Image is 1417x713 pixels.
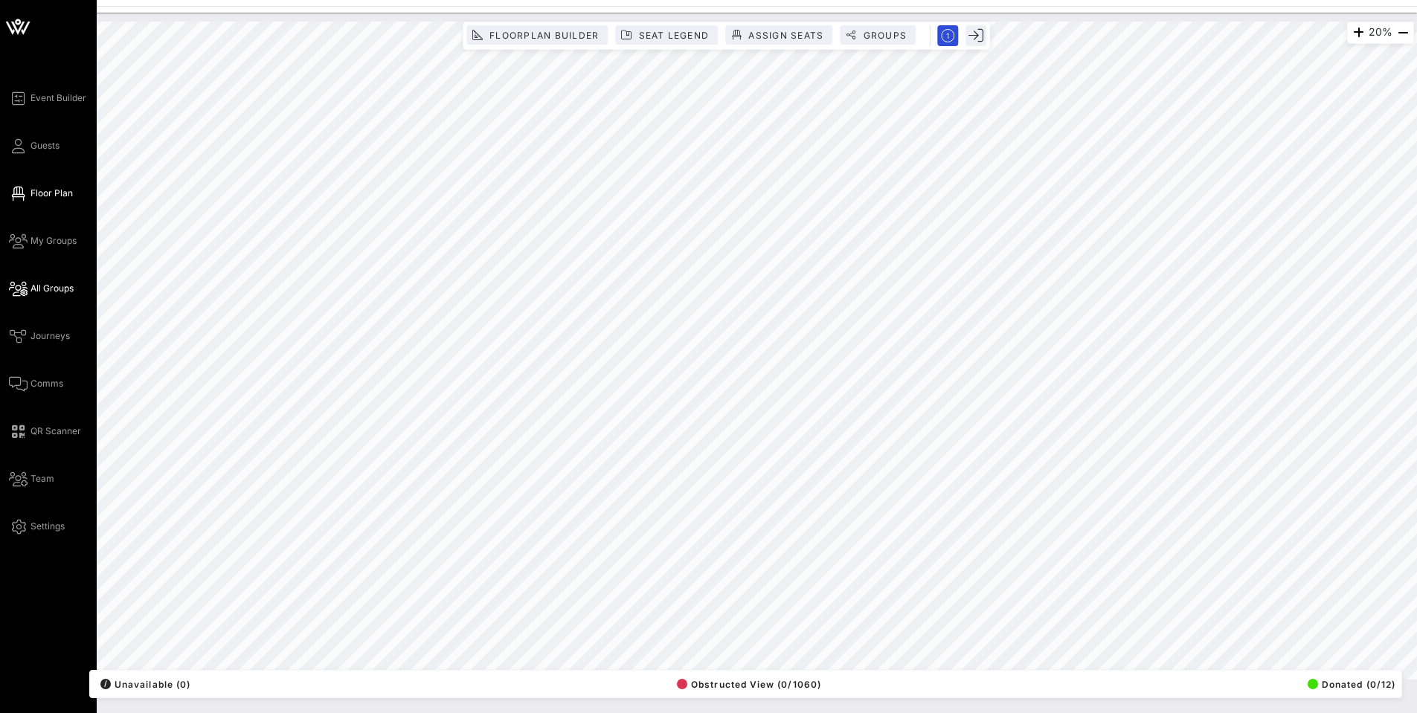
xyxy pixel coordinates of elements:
div: / [100,679,111,689]
button: Floorplan Builder [466,25,608,45]
span: Assign Seats [748,30,823,41]
span: Journeys [30,329,70,343]
button: Groups [840,25,916,45]
span: Floorplan Builder [489,30,599,41]
span: Settings [30,520,65,533]
span: Comms [30,377,63,390]
span: My Groups [30,234,77,248]
button: Obstructed View (0/1060) [672,674,821,694]
span: Team [30,472,54,485]
a: Settings [9,517,65,535]
span: Unavailable (0) [100,679,190,690]
a: My Groups [9,232,77,250]
span: Obstructed View (0/1060) [677,679,821,690]
span: QR Scanner [30,425,81,438]
a: Event Builder [9,89,86,107]
a: Floor Plan [9,184,73,202]
button: /Unavailable (0) [96,674,190,694]
div: 20% [1347,22,1414,44]
button: Assign Seats [725,25,832,45]
span: Event Builder [30,91,86,105]
span: Guests [30,139,60,152]
a: QR Scanner [9,422,81,440]
button: Donated (0/12) [1303,674,1395,694]
span: Donated (0/12) [1308,679,1395,690]
button: Seat Legend [615,25,718,45]
span: Floor Plan [30,187,73,200]
a: Journeys [9,327,70,345]
a: All Groups [9,280,74,297]
a: Team [9,470,54,488]
span: Seat Legend [637,30,709,41]
a: Comms [9,375,63,393]
span: All Groups [30,282,74,295]
a: Guests [9,137,60,155]
span: Groups [862,30,907,41]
